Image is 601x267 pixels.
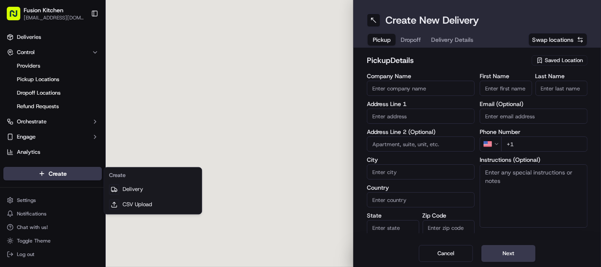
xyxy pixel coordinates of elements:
[5,185,68,201] a: 📗Knowledge Base
[17,197,36,204] span: Settings
[8,123,22,136] img: Masood Aslam
[17,62,40,70] span: Providers
[17,118,46,125] span: Orchestrate
[501,136,587,152] input: Enter phone number
[49,169,67,178] span: Create
[26,154,112,161] span: [PERSON_NAME] [PERSON_NAME]
[17,154,24,161] img: 1736555255976-a54dd68f-1ca7-489b-9aae-adbdc363a1c4
[144,83,154,93] button: Start new chat
[480,101,587,107] label: Email (Optional)
[480,233,507,241] label: Advanced
[532,35,574,44] span: Swap locations
[18,81,33,96] img: 9188753566659_6852d8bf1fb38e338040_72.png
[431,35,473,44] span: Delivery Details
[26,131,68,138] span: [PERSON_NAME]
[71,190,78,196] div: 💻
[24,6,63,14] span: Fusion Kitchen
[60,204,102,211] a: Powered byPylon
[17,133,36,141] span: Engage
[17,49,35,56] span: Control
[423,213,475,218] label: Zip Code
[106,197,200,213] a: CSV Upload
[385,14,479,27] h1: Create New Delivery
[75,131,99,138] span: 12:33 AM
[367,109,475,124] input: Enter address
[17,76,59,83] span: Pickup Locations
[480,129,587,135] label: Phone Number
[367,157,475,163] label: City
[545,57,583,64] span: Saved Location
[8,110,57,117] div: Past conversations
[131,108,154,118] button: See all
[419,245,473,262] button: Cancel
[480,81,532,96] input: Enter first name
[480,109,587,124] input: Enter email address
[528,33,587,46] button: Swap locations
[22,54,152,63] input: Got a question? Start typing here...
[480,73,532,79] label: First Name
[106,169,200,182] div: Create
[17,103,59,110] span: Refund Requests
[532,54,587,66] button: Saved Location
[367,164,475,180] input: Enter city
[118,154,136,161] span: [DATE]
[8,190,15,196] div: 📗
[480,233,587,241] button: Advanced
[367,136,475,152] input: Apartment, suite, unit, etc.
[8,81,24,96] img: 1736555255976-a54dd68f-1ca7-489b-9aae-adbdc363a1c4
[367,81,475,96] input: Enter company name
[367,220,419,235] input: Enter state
[17,224,48,231] span: Chat with us!
[17,33,41,41] span: Deliveries
[535,81,588,96] input: Enter last name
[8,34,154,47] p: Welcome 👋
[17,210,46,217] span: Notifications
[38,81,139,89] div: Start new chat
[367,192,475,207] input: Enter country
[17,148,40,156] span: Analytics
[17,237,51,244] span: Toggle Theme
[84,204,102,211] span: Pylon
[17,131,24,138] img: 1736555255976-a54dd68f-1ca7-489b-9aae-adbdc363a1c4
[106,182,200,197] a: Delivery
[17,189,65,197] span: Knowledge Base
[481,245,535,262] button: Next
[367,54,527,66] h2: pickup Details
[367,213,419,218] label: State
[17,251,34,258] span: Log out
[535,73,588,79] label: Last Name
[373,35,391,44] span: Pickup
[8,8,25,25] img: Nash
[70,131,73,138] span: •
[367,101,475,107] label: Address Line 1
[68,185,139,201] a: 💻API Documentation
[114,154,117,161] span: •
[401,35,421,44] span: Dropoff
[8,146,22,159] img: Dianne Alexi Soriano
[423,220,475,235] input: Enter zip code
[80,189,136,197] span: API Documentation
[38,89,116,96] div: We're available if you need us!
[24,14,84,21] span: [EMAIL_ADDRESS][DOMAIN_NAME]
[367,129,475,135] label: Address Line 2 (Optional)
[367,73,475,79] label: Company Name
[367,185,475,191] label: Country
[17,89,60,97] span: Dropoff Locations
[480,157,587,163] label: Instructions (Optional)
